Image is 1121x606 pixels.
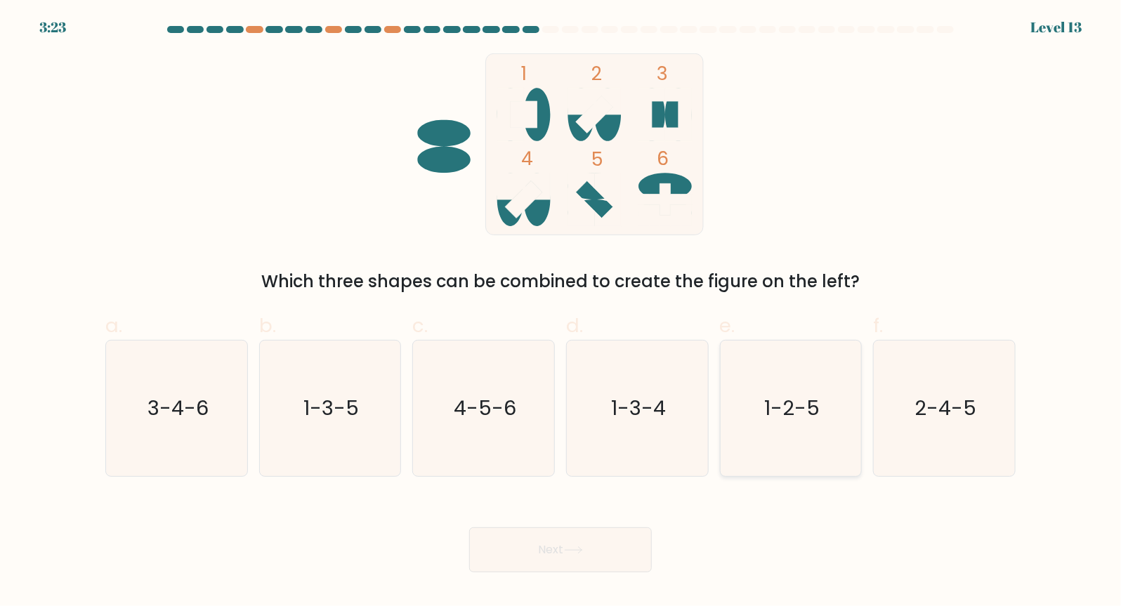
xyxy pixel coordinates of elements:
button: Next [469,527,652,572]
tspan: 2 [592,60,603,86]
div: 3:23 [39,17,66,38]
div: Level 13 [1030,17,1082,38]
tspan: 6 [657,146,669,172]
text: 3-4-6 [147,395,209,423]
text: 1-3-5 [303,395,359,423]
span: b. [259,312,276,339]
tspan: 4 [521,146,533,172]
span: f. [873,312,883,339]
span: a. [105,312,122,339]
span: d. [566,312,583,339]
tspan: 1 [521,60,527,86]
tspan: 3 [657,60,669,86]
span: e. [720,312,735,339]
div: Which three shapes can be combined to create the figure on the left? [114,269,1007,294]
text: 2-4-5 [915,395,977,423]
text: 4-5-6 [454,395,516,423]
tspan: 5 [592,146,604,172]
span: c. [412,312,428,339]
text: 1-2-5 [764,395,820,423]
text: 1-3-4 [611,395,666,423]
